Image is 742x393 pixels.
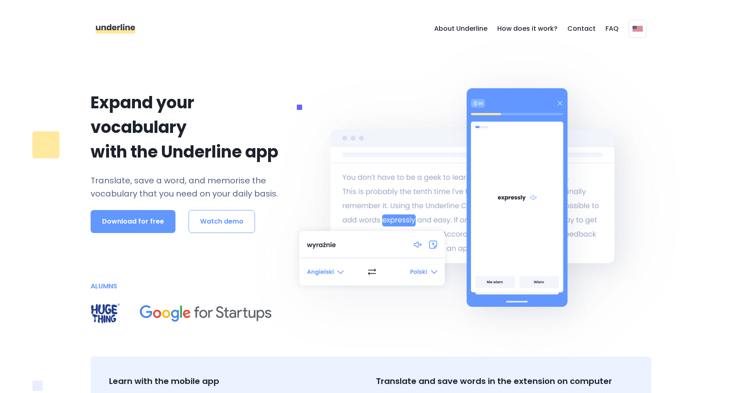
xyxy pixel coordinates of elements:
[96,24,135,34] img: underline english learning app
[189,210,255,233] button: Watch demo
[91,174,287,200] p: Translate, save a word, and memorise the vocabulary that you need on your daily basis.
[91,297,120,330] img: alumns of huge thing
[109,375,366,387] p: Learn with the mobile app
[376,375,633,387] p: Translate and save words in the extension on computer
[492,16,562,41] a: How does it work?
[429,16,492,41] a: About Underline
[91,139,287,164] p: with the Underline app
[601,16,624,41] a: FAQ
[562,16,601,41] a: Contact
[140,305,271,322] img: alumns of google for startups
[91,282,287,290] h4: ALUMNS
[633,25,643,32] img: underline english flag
[91,90,287,139] p: Expand your vocabulary
[292,69,646,339] img: underline flashcard learning language app
[91,210,175,233] button: Download for free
